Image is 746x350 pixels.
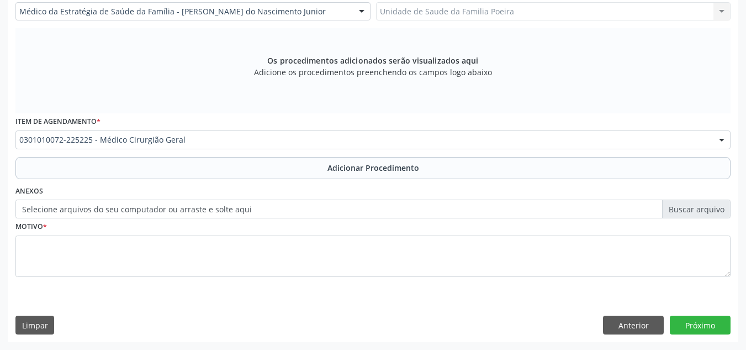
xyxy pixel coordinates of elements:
label: Anexos [15,183,43,200]
span: Médico da Estratégia de Saúde da Família - [PERSON_NAME] do Nascimento Junior [19,6,348,17]
span: Adicione os procedimentos preenchendo os campos logo abaixo [254,66,492,78]
label: Item de agendamento [15,113,100,130]
button: Próximo [670,316,731,335]
span: Os procedimentos adicionados serão visualizados aqui [267,55,478,66]
button: Anterior [603,316,664,335]
span: Adicionar Procedimento [327,162,419,174]
button: Limpar [15,316,54,335]
span: 0301010072-225225 - Médico Cirurgião Geral [19,134,708,145]
button: Adicionar Procedimento [15,157,731,179]
label: Motivo [15,218,47,236]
